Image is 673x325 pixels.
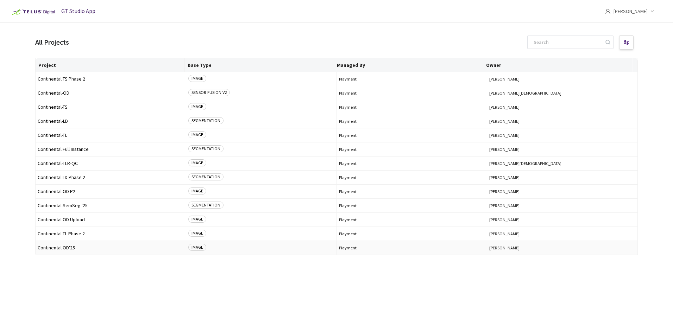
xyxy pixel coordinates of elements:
[38,189,184,194] span: Continental OD P2
[334,58,483,72] th: Managed By
[38,90,184,96] span: Continental-OD
[188,103,206,110] span: IMAGE
[483,58,633,72] th: Owner
[489,119,635,124] button: [PERSON_NAME]
[489,90,635,96] button: [PERSON_NAME][DEMOGRAPHIC_DATA]
[188,117,224,124] span: SEGMENTATION
[339,245,485,250] span: Playment
[339,147,485,152] span: Playment
[188,145,224,152] span: SEGMENTATION
[339,76,485,82] span: Playment
[489,203,635,208] button: [PERSON_NAME]
[188,230,206,237] span: IMAGE
[339,161,485,166] span: Playment
[38,217,184,222] span: Continental OD Upload
[489,245,635,250] button: [PERSON_NAME]
[35,37,69,47] div: All Projects
[529,36,604,49] input: Search
[38,147,184,152] span: Continental Full Instance
[339,217,485,222] span: Playment
[188,187,206,195] span: IMAGE
[605,8,611,14] span: user
[188,202,224,209] span: SEGMENTATION
[38,104,184,110] span: Continental-TS
[489,133,635,138] button: [PERSON_NAME]
[339,203,485,208] span: Playment
[489,231,635,236] button: [PERSON_NAME]
[339,119,485,124] span: Playment
[38,119,184,124] span: Continental-LD
[339,231,485,236] span: Playment
[489,161,635,166] button: [PERSON_NAME][DEMOGRAPHIC_DATA]
[38,161,184,166] span: Continental-TLR-QC
[38,203,184,208] span: Continental SemSeg '25
[188,131,206,138] span: IMAGE
[188,89,230,96] span: SENSOR FUSION V2
[61,7,95,14] span: GT Studio App
[188,244,206,251] span: IMAGE
[38,133,184,138] span: Continental-TL
[489,217,635,222] button: [PERSON_NAME]
[38,231,184,236] span: Continental TL Phase 2
[185,58,334,72] th: Base Type
[339,90,485,96] span: Playment
[339,175,485,180] span: Playment
[339,133,485,138] span: Playment
[188,75,206,82] span: IMAGE
[188,159,206,166] span: IMAGE
[489,175,635,180] button: [PERSON_NAME]
[339,189,485,194] span: Playment
[36,58,185,72] th: Project
[38,245,184,250] span: Continental OD'25
[489,189,635,194] button: [PERSON_NAME]
[650,9,654,13] span: down
[489,76,635,82] button: [PERSON_NAME]
[188,173,224,180] span: SEGMENTATION
[188,216,206,223] span: IMAGE
[38,175,184,180] span: Continental LD Phase 2
[339,104,485,110] span: Playment
[38,76,184,82] span: Continental TS Phase 2
[8,6,57,18] img: Telus
[489,147,635,152] button: [PERSON_NAME]
[489,104,635,110] button: [PERSON_NAME]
